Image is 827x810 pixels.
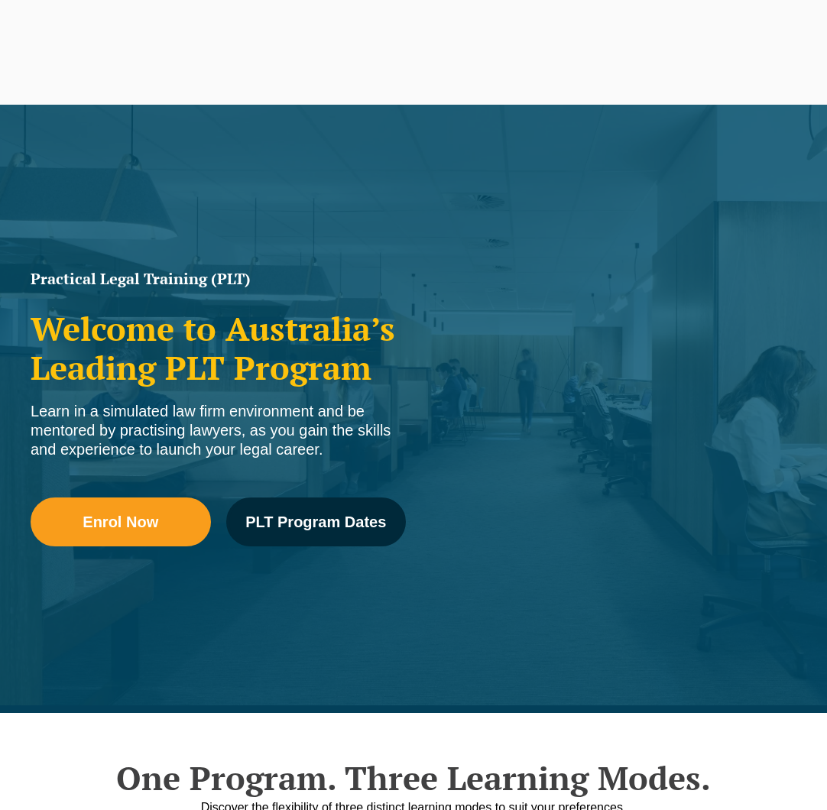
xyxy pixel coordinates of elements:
h2: Welcome to Australia’s Leading PLT Program [31,309,406,387]
a: PLT Program Dates [226,497,407,546]
a: Enrol Now [31,497,211,546]
span: Enrol Now [83,514,158,530]
h1: Practical Legal Training (PLT) [31,271,406,287]
div: Learn in a simulated law firm environment and be mentored by practising lawyers, as you gain the ... [31,402,406,459]
span: PLT Program Dates [245,514,386,530]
